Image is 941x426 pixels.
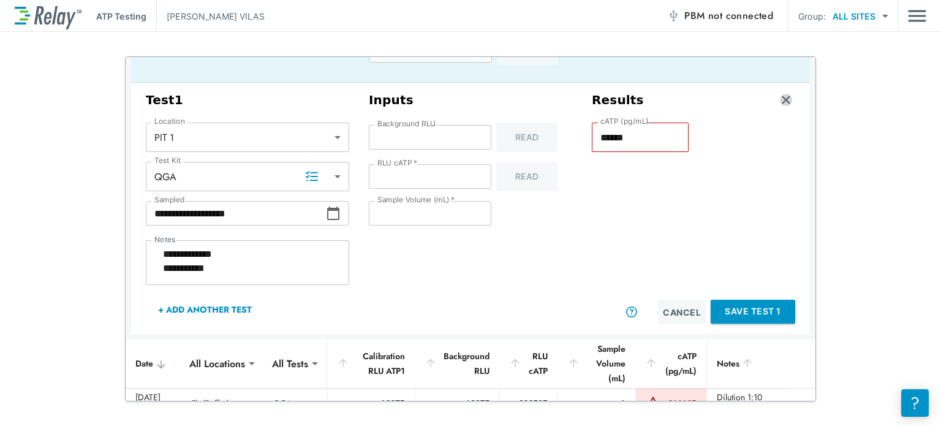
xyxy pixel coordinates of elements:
[780,94,792,106] img: Remove
[662,4,778,28] button: PBM not connected
[663,397,697,409] div: 211165
[646,395,660,409] img: Warning
[377,159,417,167] label: RLU cATP
[658,300,706,324] button: Cancel
[146,35,342,57] p: Calibration measurements will be applied to all applicable tests run within the next two hours.
[711,300,795,324] button: Save Test 1
[908,4,926,28] button: Main menu
[15,3,81,29] img: LuminUltra Relay
[146,125,349,150] div: PIT 1
[592,93,644,108] h3: Results
[167,10,265,23] p: [PERSON_NAME] VILAS
[425,349,490,378] div: Background RLU
[126,339,181,389] th: Date
[684,7,773,25] span: PBM
[788,393,809,414] button: expand row
[154,117,185,126] label: Location
[146,201,326,226] input: Choose date, selected date is Aug 28, 2025
[717,356,779,371] div: Notes
[181,351,254,376] div: All Locations
[706,389,788,418] td: Dilution 1:10 50%FW/50%PW
[425,397,490,409] div: 13275
[377,120,436,128] label: Background RLU
[798,10,826,23] p: Group:
[600,117,649,126] label: cATP (pg/mL)
[154,156,181,165] label: Test Kit
[509,349,548,378] div: RLU cATP
[146,295,264,324] button: + Add Another Test
[146,93,349,108] h3: Test 1
[96,10,146,23] p: ATP Testing
[377,196,455,204] label: Sample Volume (mL)
[337,349,405,378] div: Calibration RLU ATP1
[645,349,697,378] div: cATP (pg/mL)
[263,351,317,376] div: All Tests
[263,389,327,418] td: QGA
[181,389,263,418] td: 5b (Buffer)
[154,196,185,204] label: Sampled
[146,164,349,189] div: QGA
[154,235,175,244] label: Notes
[568,397,625,409] div: 1
[135,391,171,416] div: [DATE] 1:30 PM
[708,9,773,23] span: not connected
[369,93,572,108] h3: Inputs
[567,341,625,386] div: Sample Volume (mL)
[667,10,679,22] img: Offline Icon
[901,389,929,417] iframe: Resource center
[338,397,405,409] div: 13275
[510,397,548,409] div: 293597
[908,4,926,28] img: Drawer Icon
